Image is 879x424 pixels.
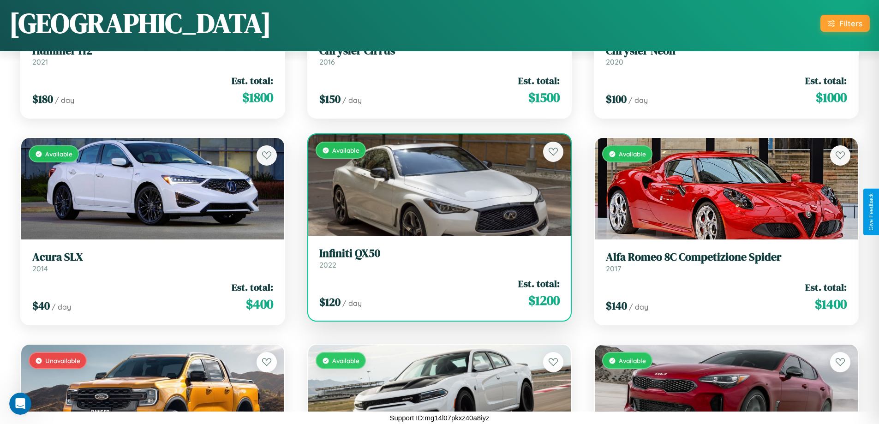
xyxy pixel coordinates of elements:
[805,74,847,87] span: Est. total:
[32,251,273,264] h3: Acura SLX
[45,357,80,364] span: Unavailable
[55,96,74,105] span: / day
[816,88,847,107] span: $ 1000
[868,193,874,231] div: Give Feedback
[528,291,560,310] span: $ 1200
[52,302,71,311] span: / day
[32,251,273,273] a: Acura SLX2014
[805,281,847,294] span: Est. total:
[242,88,273,107] span: $ 1800
[628,96,648,105] span: / day
[606,91,627,107] span: $ 100
[629,302,648,311] span: / day
[319,57,335,66] span: 2016
[619,357,646,364] span: Available
[319,91,341,107] span: $ 150
[606,57,623,66] span: 2020
[45,150,72,158] span: Available
[606,298,627,313] span: $ 140
[815,295,847,313] span: $ 1400
[518,277,560,290] span: Est. total:
[32,91,53,107] span: $ 180
[606,44,847,67] a: Chrysler Neon2020
[390,412,490,424] p: Support ID: mg14l07pkxz40a8iyz
[606,251,847,264] h3: Alfa Romeo 8C Competizione Spider
[528,88,560,107] span: $ 1500
[32,298,50,313] span: $ 40
[319,247,560,269] a: Infiniti QX502022
[619,150,646,158] span: Available
[342,299,362,308] span: / day
[518,74,560,87] span: Est. total:
[342,96,362,105] span: / day
[839,18,862,28] div: Filters
[32,264,48,273] span: 2014
[32,57,48,66] span: 2021
[319,294,341,310] span: $ 120
[232,74,273,87] span: Est. total:
[232,281,273,294] span: Est. total:
[319,44,560,67] a: Chrysler Cirrus2016
[32,44,273,67] a: Hummer H22021
[319,247,560,260] h3: Infiniti QX50
[9,4,271,42] h1: [GEOGRAPHIC_DATA]
[246,295,273,313] span: $ 400
[9,393,31,415] iframe: Intercom live chat
[606,264,621,273] span: 2017
[332,146,359,154] span: Available
[820,15,870,32] button: Filters
[332,357,359,364] span: Available
[606,251,847,273] a: Alfa Romeo 8C Competizione Spider2017
[319,260,336,269] span: 2022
